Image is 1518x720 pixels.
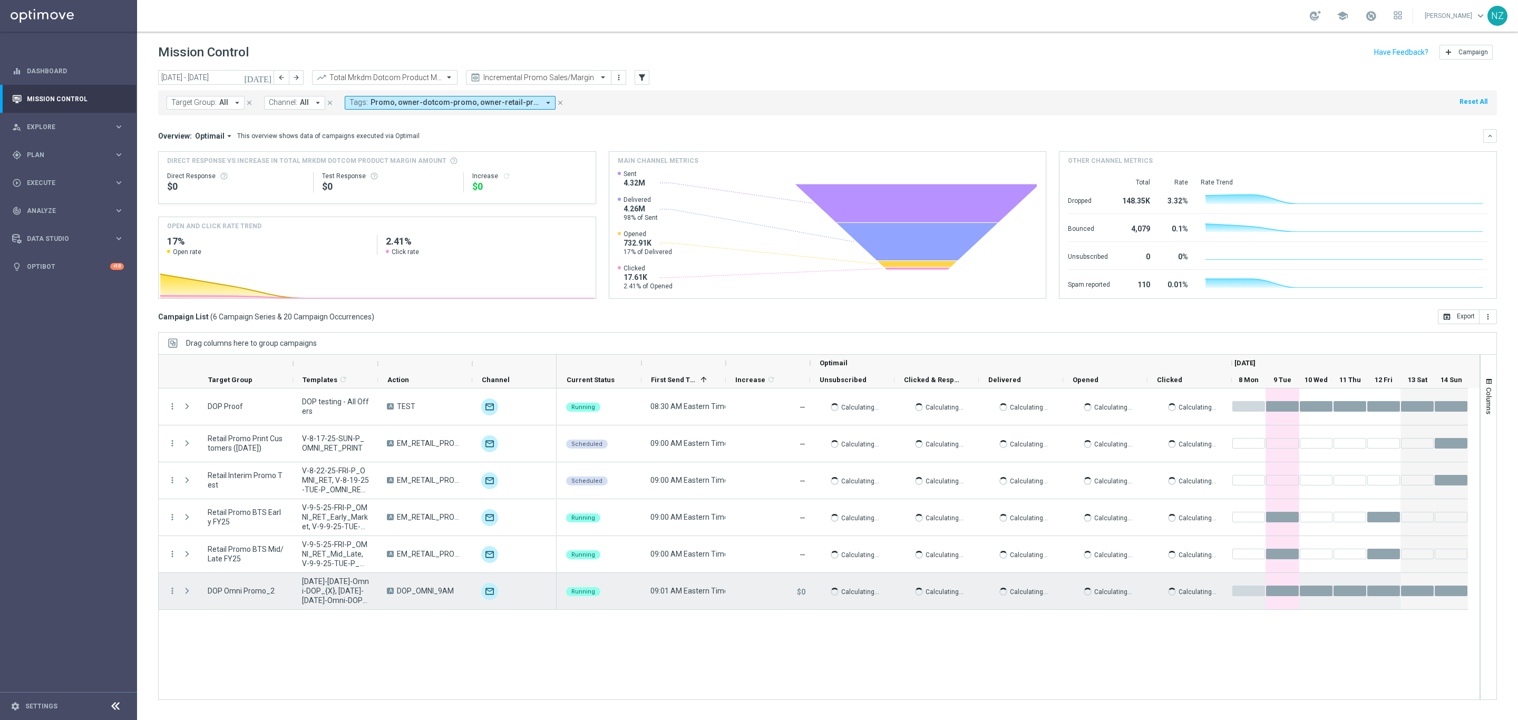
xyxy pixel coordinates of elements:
[27,85,124,113] a: Mission Control
[624,204,658,213] span: 4.26M
[158,70,274,85] input: Select date range
[800,551,805,559] span: —
[624,273,673,282] span: 17.61K
[557,388,1468,425] div: Press SPACE to select this row.
[12,66,22,76] i: equalizer
[735,376,765,384] span: Increase
[800,477,805,485] span: —
[1163,178,1188,187] div: Rate
[219,98,228,107] span: All
[264,96,325,110] button: Channel: All arrow_drop_down
[1179,512,1217,522] p: Calculating...
[1438,312,1497,320] multiple-options-button: Export to CSV
[302,540,369,568] span: V-9-5-25-FRI-P_OMNI_RET_Mid_Late, V-9-9-25-TUE-P_OMNI_RET_Mid_Late, V-9-7-25-SUN-P_OMNI_RET_Mid_Late
[12,206,22,216] i: track_changes
[1094,586,1132,596] p: Calculating...
[12,150,22,160] i: gps_fixed
[114,178,124,188] i: keyboard_arrow_right
[159,573,557,610] div: Press SPACE to select this row.
[1179,439,1217,449] p: Calculating...
[571,404,595,411] span: Running
[800,403,805,412] span: —
[12,179,124,187] div: play_circle_outline Execute keyboard_arrow_right
[926,512,964,522] p: Calculating...
[397,586,454,596] span: DOP_OMNI_9AM
[614,71,624,84] button: more_vert
[345,96,556,110] button: Tags: Promo, owner-dotcom-promo, owner-retail-promo, promo arrow_drop_down
[27,152,114,158] span: Plan
[27,124,114,130] span: Explore
[168,439,177,448] button: more_vert
[1487,6,1507,26] div: NZ
[841,512,879,522] p: Calculating...
[502,172,511,180] i: refresh
[371,98,539,107] span: Promo, owner-dotcom-promo, owner-retail-promo, promo
[12,207,124,215] button: track_changes Analyze keyboard_arrow_right
[1375,376,1393,384] span: 12 Fri
[557,573,1468,610] div: Press SPACE to select this row.
[481,435,498,452] img: Optimail
[566,402,600,412] colored-tag: Running
[158,312,374,322] h3: Campaign List
[114,150,124,160] i: keyboard_arrow_right
[557,462,1468,499] div: Press SPACE to select this row.
[322,172,455,180] div: Test Response
[571,441,602,447] span: Scheduled
[481,472,498,489] img: Optimail
[472,180,587,193] div: $0
[12,262,124,271] div: lightbulb Optibot +10
[841,586,879,596] p: Calculating...
[12,57,124,85] div: Dashboard
[159,499,557,536] div: Press SPACE to select this row.
[168,475,177,485] button: more_vert
[481,583,498,600] div: Optimail
[624,178,645,188] span: 4.32M
[12,95,124,103] div: Mission Control
[556,97,565,109] button: close
[820,359,848,367] span: Optimail
[12,123,124,131] button: person_search Explore keyboard_arrow_right
[624,282,673,290] span: 2.41% of Opened
[27,208,114,214] span: Analyze
[300,98,309,107] span: All
[316,72,327,83] i: trending_up
[313,98,323,108] i: arrow_drop_down
[27,252,110,280] a: Optibot
[1163,219,1188,236] div: 0.1%
[289,70,304,85] button: arrow_forward
[624,196,658,204] span: Delivered
[1073,376,1098,384] span: Opened
[1010,439,1048,449] p: Calculating...
[167,235,368,248] h2: 17%
[1010,475,1048,485] p: Calculating...
[12,151,124,159] button: gps_fixed Plan keyboard_arrow_right
[269,98,297,107] span: Channel:
[168,586,177,596] button: more_vert
[387,477,394,483] span: A
[225,131,234,141] i: arrow_drop_down
[208,544,284,563] span: Retail Promo BTS Mid/Late FY25
[1339,376,1361,384] span: 11 Thu
[1480,309,1497,324] button: more_vert
[27,236,114,242] span: Data Studio
[1163,275,1188,292] div: 0.01%
[25,703,57,709] a: Settings
[110,263,124,270] div: +10
[1010,402,1048,412] p: Calculating...
[624,213,658,222] span: 98% of Sent
[800,514,805,522] span: —
[158,45,249,60] h1: Mission Control
[302,503,369,531] span: V-9-5-25-FRI-P_OMNI_RET_Early_Market, V-9-9-25-TUE-P_OMNI_RET_Early_Market, V-9-7-25-SUN-P_OMNI_R...
[650,439,820,447] span: 09:00 AM Eastern Time (New York) (UTC -04:00)
[926,586,964,596] p: Calculating...
[210,312,213,322] span: (
[988,376,1021,384] span: Delivered
[481,509,498,526] img: Optimail
[12,122,114,132] div: Explore
[12,206,114,216] div: Analyze
[1094,402,1132,412] p: Calculating...
[566,512,600,522] colored-tag: Running
[904,376,961,384] span: Clicked & Responded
